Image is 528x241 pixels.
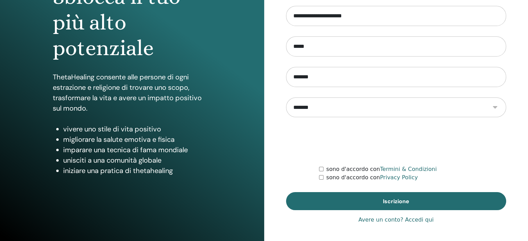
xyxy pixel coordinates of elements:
[326,173,418,182] label: sono d'accordo con
[63,134,211,145] li: migliorare la salute emotiva e fisica
[63,155,211,165] li: unisciti a una comunità globale
[53,72,211,113] p: ThetaHealing consente alle persone di ogni estrazione e religione di trovare uno scopo, trasforma...
[286,192,506,210] button: Iscrizione
[63,165,211,176] li: iniziare una pratica di thetahealing
[63,124,211,134] li: vivere uno stile di vita positivo
[380,174,418,181] a: Privacy Policy
[326,165,437,173] label: sono d'accordo con
[383,198,409,205] span: Iscrizione
[63,145,211,155] li: imparare una tecnica di fama mondiale
[343,128,449,155] iframe: reCAPTCHA
[380,166,437,172] a: Termini & Condizioni
[358,216,434,224] a: Avere un conto? Accedi qui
